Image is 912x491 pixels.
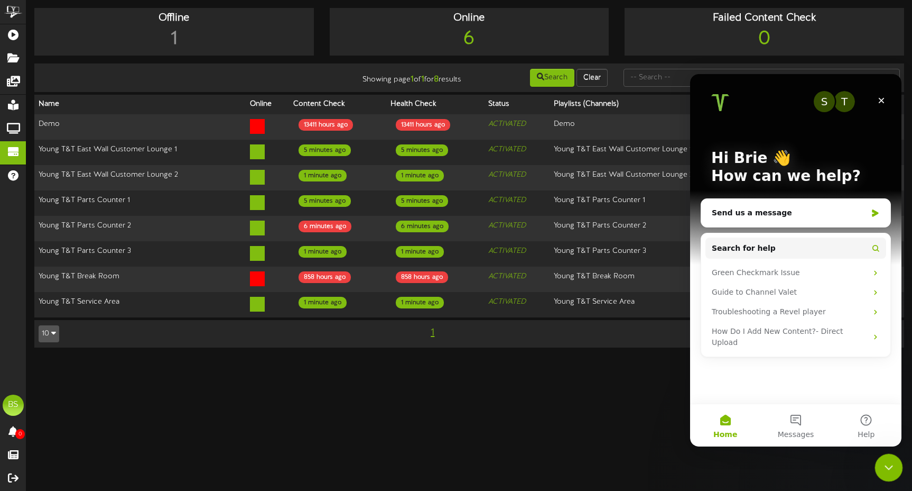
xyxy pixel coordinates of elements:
div: 1 minute ago [396,170,444,181]
td: Young T&T Parts Counter 3 [34,241,246,267]
td: Young T&T Break Room [550,267,761,292]
span: 1 [428,327,437,339]
td: Young T&T East Wall Customer Lounge 2 [34,165,246,190]
div: 6 [332,26,607,53]
i: ACTIVATED [488,247,526,255]
div: 5 minutes ago [299,144,351,156]
i: ACTIVATED [488,272,526,280]
i: ACTIVATED [488,146,526,153]
strong: 1 [411,75,414,84]
th: Name [34,95,246,114]
strong: 1 [421,75,424,84]
div: 1 minute ago [396,246,444,258]
div: 13411 hours ago [299,119,353,131]
td: Young T&T Parts Counter 2 [550,216,761,241]
div: 1 [37,26,311,53]
div: 1 minute ago [299,246,347,258]
th: Status [484,95,550,114]
div: BS [3,395,24,416]
th: Content Check [289,95,386,114]
div: Offline [37,11,311,26]
div: Online [332,11,607,26]
div: Showing page of for results [323,68,469,86]
div: 13411 hours ago [396,119,450,131]
div: 6 minutes ago [299,221,351,232]
i: ACTIVATED [488,298,526,306]
td: Demo [34,114,246,140]
i: ACTIVATED [488,196,526,204]
td: Young T&T Parts Counter 1 [550,190,761,216]
i: ACTIVATED [488,120,526,128]
th: Playlists (Channels) [550,95,761,114]
div: 5 minutes ago [396,195,448,207]
td: Young T&T East Wall Customer Lounge 1 [550,140,761,165]
button: Clear [576,69,608,87]
strong: 8 [434,75,439,84]
div: 5 minutes ago [396,144,448,156]
div: 858 hours ago [396,271,448,283]
iframe: Intercom live chat [875,454,903,482]
div: 5 minutes ago [299,195,351,207]
div: 858 hours ago [299,271,351,283]
i: ACTIVATED [488,222,526,230]
th: Online [246,95,289,114]
button: Search [530,69,574,87]
iframe: Intercom live chat [690,74,901,447]
input: -- Search -- [623,69,900,87]
div: 1 minute ago [299,297,347,308]
div: 1 minute ago [396,297,444,308]
button: 10 [39,325,59,342]
th: Health Check [386,95,483,114]
td: Young T&T Service Area [550,292,761,317]
td: Demo [550,114,761,140]
td: Young T&T East Wall Customer Lounge 1 [34,140,246,165]
span: 0 [15,429,25,439]
td: Young T&T Break Room [34,267,246,292]
td: Young T&T Parts Counter 1 [34,190,246,216]
div: Failed Content Check [627,11,901,26]
td: Young T&T East Wall Customer Lounge 2 [550,165,761,190]
div: 6 minutes ago [396,221,449,232]
i: ACTIVATED [488,171,526,179]
td: Young T&T Parts Counter 2 [34,216,246,241]
div: 1 minute ago [299,170,347,181]
td: Young T&T Parts Counter 3 [550,241,761,267]
td: Young T&T Service Area [34,292,246,317]
div: 0 [627,26,901,53]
